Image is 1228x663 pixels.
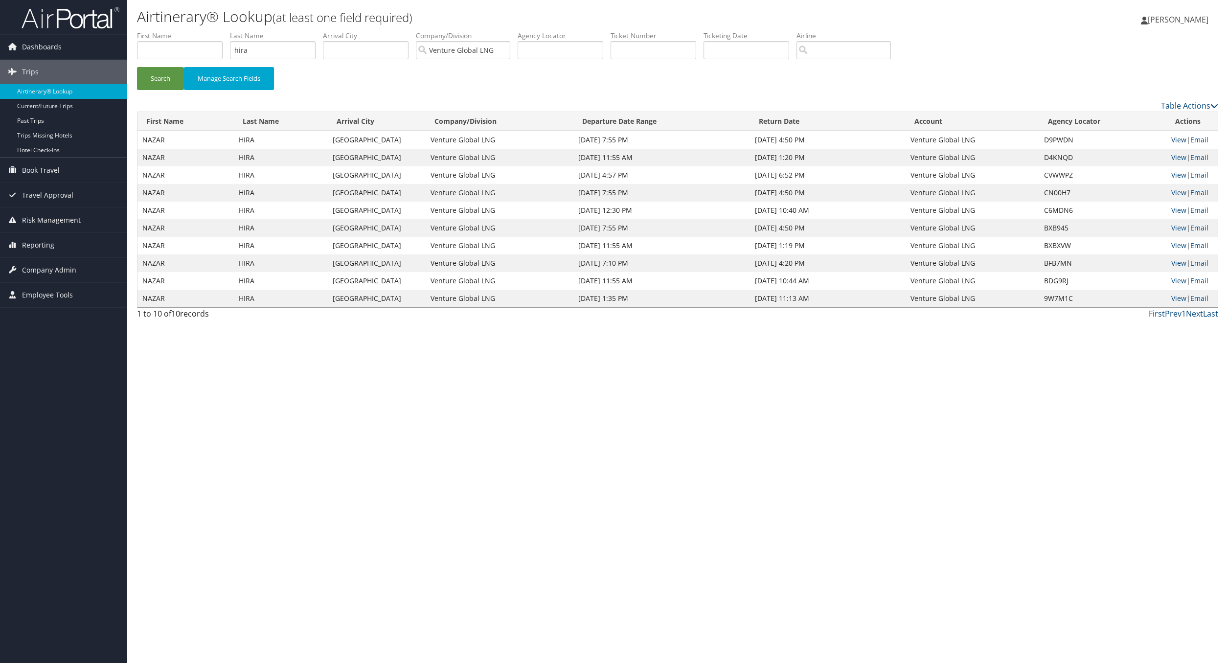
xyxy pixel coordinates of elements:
td: NAZAR [137,272,234,290]
label: Ticketing Date [704,31,796,41]
td: BDG9RJ [1039,272,1166,290]
td: Venture Global LNG [426,254,573,272]
td: NAZAR [137,290,234,307]
button: Search [137,67,184,90]
td: [DATE] 4:50 PM [750,219,906,237]
a: View [1171,294,1186,303]
td: Venture Global LNG [426,290,573,307]
td: [GEOGRAPHIC_DATA] [328,272,426,290]
td: NAZAR [137,184,234,202]
td: HIRA [234,237,328,254]
td: NAZAR [137,149,234,166]
a: Email [1190,206,1208,215]
td: | [1166,184,1218,202]
td: [DATE] 10:44 AM [750,272,906,290]
td: Venture Global LNG [426,202,573,219]
td: [DATE] 1:35 PM [573,290,750,307]
td: | [1166,254,1218,272]
td: Venture Global LNG [426,149,573,166]
a: View [1171,188,1186,197]
a: View [1171,223,1186,232]
td: [DATE] 4:20 PM [750,254,906,272]
td: [DATE] 12:30 PM [573,202,750,219]
span: Travel Approval [22,183,73,207]
a: Table Actions [1161,100,1218,111]
td: NAZAR [137,237,234,254]
a: Email [1190,276,1208,285]
td: Venture Global LNG [426,184,573,202]
td: | [1166,166,1218,184]
span: Book Travel [22,158,60,183]
a: View [1171,170,1186,180]
td: [GEOGRAPHIC_DATA] [328,254,426,272]
td: HIRA [234,166,328,184]
td: NAZAR [137,131,234,149]
div: 1 to 10 of records [137,308,396,324]
span: Risk Management [22,208,81,232]
a: View [1171,276,1186,285]
td: D9PWDN [1039,131,1166,149]
a: Last [1203,308,1218,319]
td: Venture Global LNG [906,166,1039,184]
a: View [1171,241,1186,250]
td: Venture Global LNG [426,219,573,237]
td: Venture Global LNG [906,237,1039,254]
th: Arrival City: activate to sort column ascending [328,112,426,131]
a: View [1171,258,1186,268]
h1: Airtinerary® Lookup [137,6,858,27]
td: D4KNQD [1039,149,1166,166]
td: BFB7MN [1039,254,1166,272]
td: Venture Global LNG [906,254,1039,272]
td: [DATE] 7:55 PM [573,184,750,202]
td: Venture Global LNG [906,149,1039,166]
td: [DATE] 11:13 AM [750,290,906,307]
th: Departure Date Range: activate to sort column ascending [573,112,750,131]
td: [GEOGRAPHIC_DATA] [328,149,426,166]
span: Trips [22,60,39,84]
td: [GEOGRAPHIC_DATA] [328,202,426,219]
td: Venture Global LNG [906,219,1039,237]
td: | [1166,131,1218,149]
td: | [1166,272,1218,290]
td: HIRA [234,290,328,307]
td: [DATE] 11:55 AM [573,237,750,254]
td: NAZAR [137,219,234,237]
a: 1 [1182,308,1186,319]
td: Venture Global LNG [906,272,1039,290]
td: Venture Global LNG [906,184,1039,202]
td: [GEOGRAPHIC_DATA] [328,290,426,307]
td: | [1166,202,1218,219]
a: View [1171,153,1186,162]
td: [GEOGRAPHIC_DATA] [328,219,426,237]
a: Next [1186,308,1203,319]
td: [DATE] 7:55 PM [573,131,750,149]
span: Company Admin [22,258,76,282]
td: [DATE] 7:55 PM [573,219,750,237]
img: airportal-logo.png [22,6,119,29]
span: Dashboards [22,35,62,59]
td: Venture Global LNG [426,237,573,254]
td: [GEOGRAPHIC_DATA] [328,166,426,184]
td: Venture Global LNG [426,166,573,184]
th: First Name: activate to sort column ascending [137,112,234,131]
td: NAZAR [137,166,234,184]
td: [DATE] 1:20 PM [750,149,906,166]
td: Venture Global LNG [906,290,1039,307]
td: Venture Global LNG [426,131,573,149]
td: [DATE] 10:40 AM [750,202,906,219]
a: Email [1190,188,1208,197]
td: HIRA [234,272,328,290]
td: HIRA [234,254,328,272]
td: HIRA [234,184,328,202]
td: [GEOGRAPHIC_DATA] [328,131,426,149]
a: First [1149,308,1165,319]
td: [DATE] 6:52 PM [750,166,906,184]
label: Arrival City [323,31,416,41]
td: HIRA [234,202,328,219]
td: CN00H7 [1039,184,1166,202]
td: Venture Global LNG [906,131,1039,149]
a: Email [1190,294,1208,303]
td: [DATE] 4:57 PM [573,166,750,184]
a: Email [1190,241,1208,250]
td: NAZAR [137,202,234,219]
